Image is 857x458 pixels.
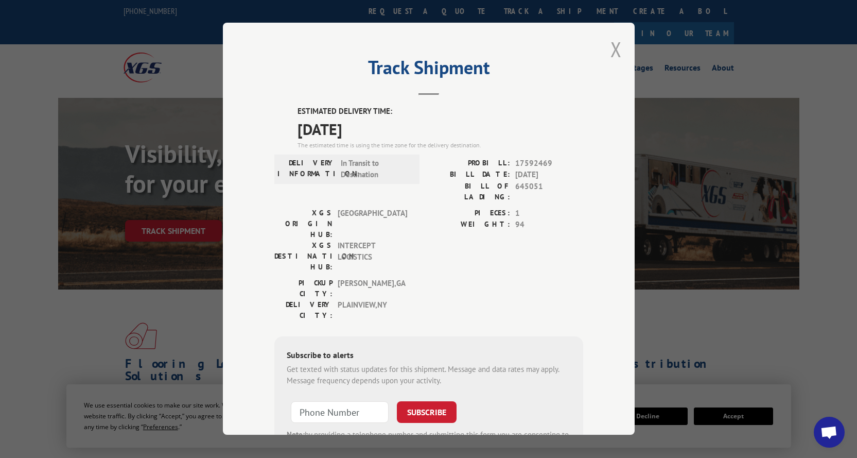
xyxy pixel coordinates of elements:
[274,208,333,240] label: XGS ORIGIN HUB:
[287,349,571,364] div: Subscribe to alerts
[338,240,407,273] span: INTERCEPT LOGISTICS
[298,106,583,118] label: ESTIMATED DELIVERY TIME:
[287,430,305,439] strong: Note:
[298,141,583,150] div: The estimated time is using the time zone for the delivery destination.
[429,181,510,202] label: BILL OF LADING:
[338,278,407,299] span: [PERSON_NAME] , GA
[814,417,845,448] a: Open chat
[298,117,583,141] span: [DATE]
[429,169,510,181] label: BILL DATE:
[274,240,333,273] label: XGS DESTINATION HUB:
[515,169,583,181] span: [DATE]
[274,278,333,299] label: PICKUP CITY:
[277,158,336,181] label: DELIVERY INFORMATION:
[341,158,410,181] span: In Transit to Destination
[429,219,510,231] label: WEIGHT:
[338,299,407,321] span: PLAINVIEW , NY
[397,401,457,423] button: SUBSCRIBE
[429,158,510,169] label: PROBILL:
[515,158,583,169] span: 17592469
[515,219,583,231] span: 94
[610,36,622,63] button: Close modal
[274,299,333,321] label: DELIVERY CITY:
[287,364,571,387] div: Get texted with status updates for this shipment. Message and data rates may apply. Message frequ...
[274,60,583,80] h2: Track Shipment
[515,181,583,202] span: 645051
[515,208,583,219] span: 1
[429,208,510,219] label: PIECES:
[291,401,389,423] input: Phone Number
[338,208,407,240] span: [GEOGRAPHIC_DATA]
